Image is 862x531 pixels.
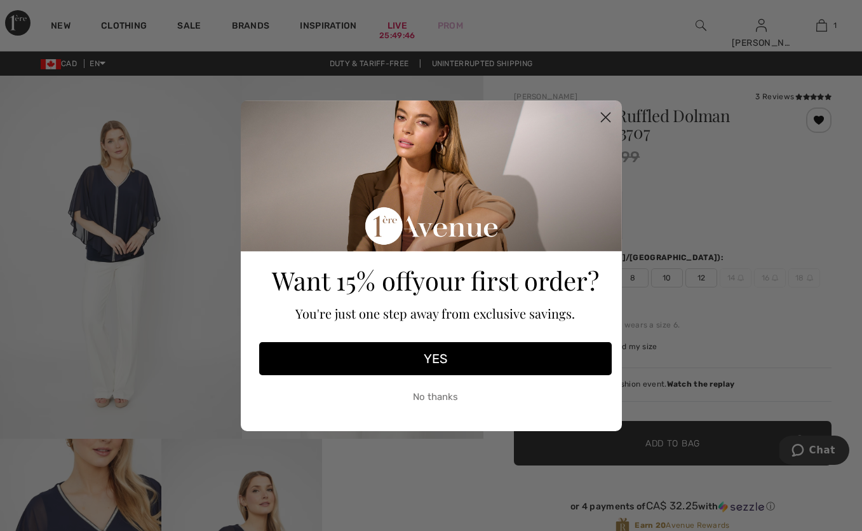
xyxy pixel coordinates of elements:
button: No thanks [259,382,612,413]
button: YES [259,342,612,375]
span: You're just one step away from exclusive savings. [295,305,575,322]
span: Want 15% off [272,263,412,297]
button: Close dialog [595,106,617,128]
span: Chat [30,9,56,20]
span: your first order? [412,263,599,297]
